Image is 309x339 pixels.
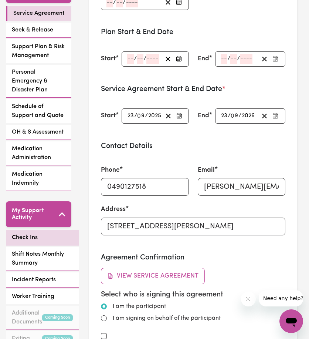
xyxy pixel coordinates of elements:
a: Worker Training [6,289,79,304]
small: Coming Soon [42,314,73,321]
input: ---- [148,111,162,121]
span: 0 [231,113,234,119]
input: ---- [240,54,252,64]
label: Start [101,54,116,64]
h5: My Support Activity [12,207,59,221]
span: 0 [137,113,141,119]
span: Personal Emergency & Disaster Plan [12,68,65,94]
button: View Service Agreement [101,268,205,284]
span: Check Ins [12,233,38,242]
a: Service Agreement [6,6,71,21]
span: Support Plan & Risk Management [12,42,65,60]
span: Worker Training [12,292,54,301]
span: Schedule of Support and Quote [12,102,65,120]
input: -- [137,111,145,121]
span: Medication Indemnity [12,170,65,188]
span: Incident Reports [12,275,56,284]
input: -- [221,54,227,64]
a: Medication Administration [6,141,71,165]
a: Seek & Release [6,23,71,38]
label: End [198,111,209,121]
h5: Select who is signing this agreement [101,290,285,299]
input: -- [221,111,228,121]
label: I am signing on behalf of the participant [113,314,221,323]
a: OH & S Assessment [6,125,71,140]
span: Additional Documents [12,309,42,326]
span: / [134,113,137,119]
h3: Contact Details [101,142,285,151]
span: Service Agreement [13,9,64,18]
h3: Agreement Confirmation [101,253,285,262]
a: Personal Emergency & Disaster Plan [6,65,71,98]
input: -- [230,54,237,64]
iframe: Close message [241,292,256,306]
a: Additional DocumentsComing Soon [6,306,79,330]
input: -- [127,111,134,121]
input: ---- [146,54,159,64]
span: OH & S Assessment [12,128,64,137]
span: Medication Administration [12,144,65,162]
span: / [145,113,148,119]
a: Shift Notes Monthly Summary [6,247,79,271]
span: / [143,56,146,62]
label: Address [101,205,126,214]
input: ---- [241,111,255,121]
span: Shift Notes Monthly Summary [12,250,73,268]
a: Check Ins [6,230,79,245]
label: End [198,54,209,64]
input: -- [231,111,238,121]
h3: Service Agreement Start & End Date [101,85,285,94]
label: Phone [101,165,120,175]
input: -- [137,54,143,64]
a: Medication Indemnity [6,167,71,191]
a: Schedule of Support and Quote [6,99,71,123]
span: / [238,113,241,119]
button: My Support Activity [6,201,71,227]
a: Incident Reports [6,272,79,288]
span: Need any help? [4,5,45,11]
label: Email [198,165,215,175]
span: / [237,56,240,62]
iframe: Message from company [259,290,303,306]
iframe: Button to launch messaging window [279,309,303,333]
h3: Plan Start & End Date [101,28,285,37]
span: / [228,113,231,119]
span: / [227,56,230,62]
span: Seek & Release [12,26,53,34]
label: Start [101,111,116,121]
a: Support Plan & Risk Management [6,39,71,63]
input: -- [127,54,134,64]
span: / [134,56,137,62]
label: I am the participant [113,302,166,311]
